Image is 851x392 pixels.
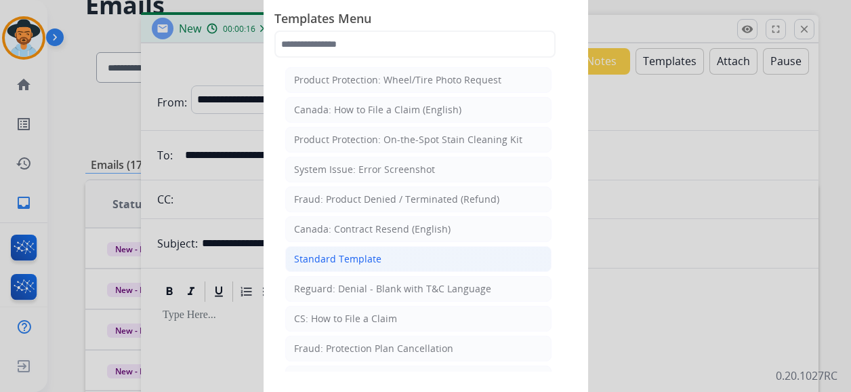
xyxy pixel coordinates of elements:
[294,133,522,146] div: Product Protection: On-the-Spot Stain Cleaning Kit
[294,193,499,206] div: Fraud: Product Denied / Terminated (Refund)
[294,282,491,296] div: Reguard: Denial - Blank with T&C Language
[294,73,501,87] div: Product Protection: Wheel/Tire Photo Request
[294,103,461,117] div: Canada: How to File a Claim (English)
[294,222,451,236] div: Canada: Contract Resend (English)
[274,9,577,31] span: Templates Menu
[294,252,381,266] div: Standard Template
[294,312,397,326] div: CS: How to File a Claim
[294,163,435,176] div: System Issue: Error Screenshot
[294,342,453,355] div: Fraud: Protection Plan Cancellation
